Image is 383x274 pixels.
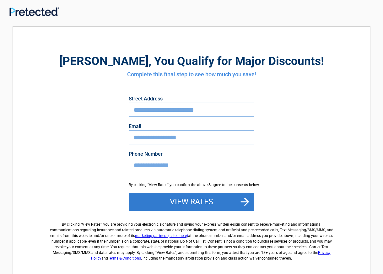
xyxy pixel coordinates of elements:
[129,193,254,211] button: View Rates
[82,222,100,227] span: View Rates
[108,256,141,261] a: Terms & Conditions
[59,54,148,68] span: [PERSON_NAME]
[129,182,254,188] div: By clicking "View Rates" you confirm the above & agree to the consents below
[129,96,254,101] label: Street Address
[9,7,59,16] img: Main Logo
[135,234,188,238] a: marketing partners (listed here)
[129,124,254,129] label: Email
[47,70,336,78] h4: Complete this final step to see how much you save!
[91,250,331,261] a: Privacy Policy
[47,53,336,69] h2: , You Qualify for Major Discounts!
[47,217,336,261] label: By clicking " ", you are providing your electronic signature and giving your express written e-si...
[129,152,254,157] label: Phone Number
